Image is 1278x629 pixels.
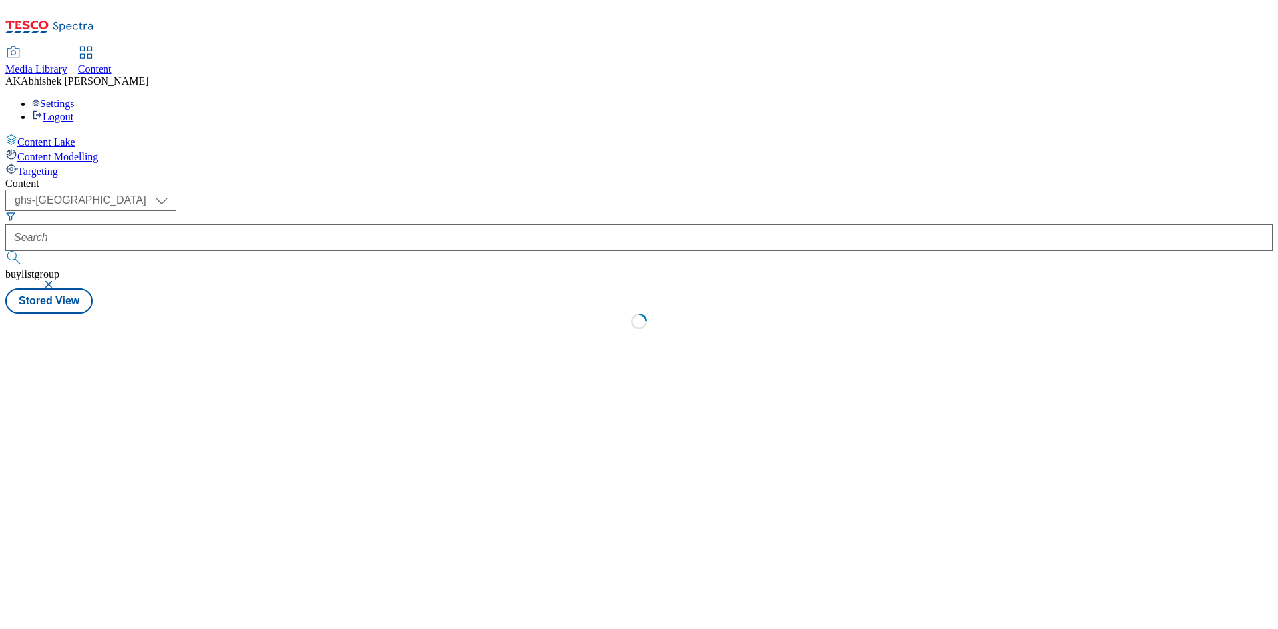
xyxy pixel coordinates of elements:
span: AK [5,75,21,87]
a: Targeting [5,163,1273,178]
button: Stored View [5,288,93,314]
a: Content [78,47,112,75]
a: Media Library [5,47,67,75]
svg: Search Filters [5,211,16,222]
input: Search [5,224,1273,251]
span: Abhishek [PERSON_NAME] [21,75,148,87]
div: Content [5,178,1273,190]
span: Media Library [5,63,67,75]
span: Targeting [17,166,58,177]
span: Content Lake [17,136,75,148]
span: Content [78,63,112,75]
a: Content Lake [5,134,1273,148]
a: Settings [32,98,75,109]
span: buylistgroup [5,268,59,280]
a: Logout [32,111,73,122]
span: Content Modelling [17,151,98,162]
a: Content Modelling [5,148,1273,163]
